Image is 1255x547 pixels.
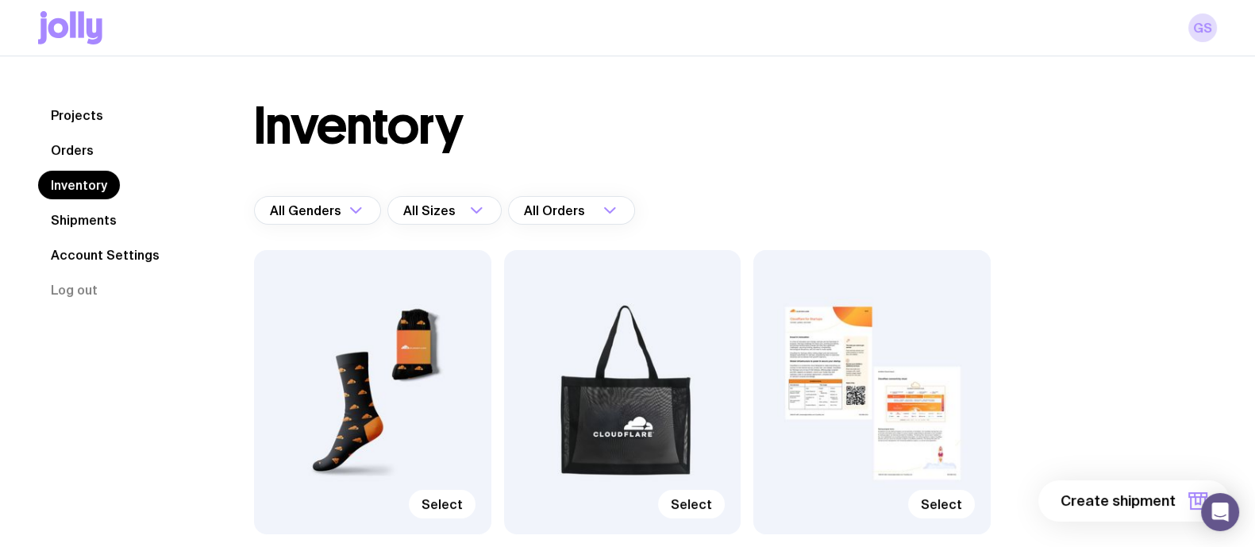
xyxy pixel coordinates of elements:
[1188,13,1217,42] a: GS
[671,496,712,512] span: Select
[588,196,599,225] input: Search for option
[254,196,381,225] div: Search for option
[1038,480,1230,522] button: Create shipment
[1061,491,1176,510] span: Create shipment
[38,206,129,234] a: Shipments
[508,196,635,225] div: Search for option
[38,275,110,304] button: Log out
[38,136,106,164] a: Orders
[1201,493,1239,531] div: Open Intercom Messenger
[38,101,116,129] a: Projects
[38,171,120,199] a: Inventory
[254,101,463,152] h1: Inventory
[921,496,962,512] span: Select
[524,196,588,225] span: All Orders
[38,241,172,269] a: Account Settings
[270,196,345,225] span: All Genders
[422,496,463,512] span: Select
[459,196,465,225] input: Search for option
[387,196,502,225] div: Search for option
[403,196,459,225] span: All Sizes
